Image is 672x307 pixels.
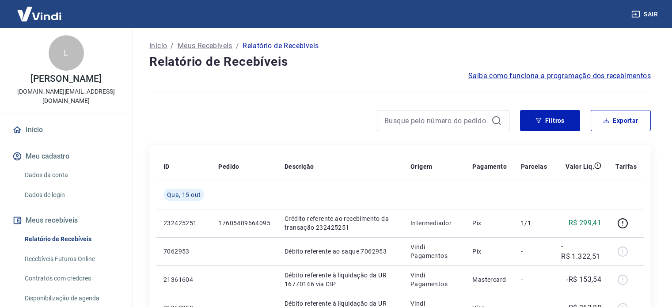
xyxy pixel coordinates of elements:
[243,41,319,51] p: Relatório de Recebíveis
[410,162,432,171] p: Origem
[163,162,170,171] p: ID
[569,218,602,228] p: R$ 299,41
[178,41,232,51] a: Meus Recebíveis
[472,162,507,171] p: Pagamento
[218,162,239,171] p: Pedido
[21,269,121,288] a: Contratos com credores
[410,271,459,288] p: Vindi Pagamentos
[163,275,204,284] p: 21361604
[384,114,488,127] input: Busque pelo número do pedido
[11,0,68,27] img: Vindi
[21,250,121,268] a: Recebíveis Futuros Online
[561,241,601,262] p: -R$ 1.322,51
[566,162,594,171] p: Valor Líq.
[472,219,507,227] p: Pix
[410,219,459,227] p: Intermediador
[472,275,507,284] p: Mastercard
[285,162,314,171] p: Descrição
[21,186,121,204] a: Dados de login
[630,6,661,23] button: Sair
[285,247,396,256] p: Débito referente ao saque 7062953
[218,219,270,227] p: 17605409664095
[472,247,507,256] p: Pix
[49,35,84,71] div: L
[21,230,121,248] a: Relatório de Recebíveis
[11,211,121,230] button: Meus recebíveis
[468,71,651,81] a: Saiba como funciona a programação dos recebimentos
[21,166,121,184] a: Dados da conta
[163,219,204,227] p: 232425251
[30,74,101,83] p: [PERSON_NAME]
[236,41,239,51] p: /
[11,147,121,166] button: Meu cadastro
[615,162,637,171] p: Tarifas
[149,41,167,51] a: Início
[521,275,547,284] p: -
[566,274,601,285] p: -R$ 153,54
[410,243,459,260] p: Vindi Pagamentos
[149,53,651,71] h4: Relatório de Recebíveis
[163,247,204,256] p: 7062953
[521,162,547,171] p: Parcelas
[11,120,121,140] a: Início
[521,247,547,256] p: -
[171,41,174,51] p: /
[520,110,580,131] button: Filtros
[285,214,396,232] p: Crédito referente ao recebimento da transação 232425251
[521,219,547,227] p: 1/1
[285,271,396,288] p: Débito referente à liquidação da UR 16770146 via CIP
[7,87,125,106] p: [DOMAIN_NAME][EMAIL_ADDRESS][DOMAIN_NAME]
[591,110,651,131] button: Exportar
[167,190,201,199] span: Qua, 15 out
